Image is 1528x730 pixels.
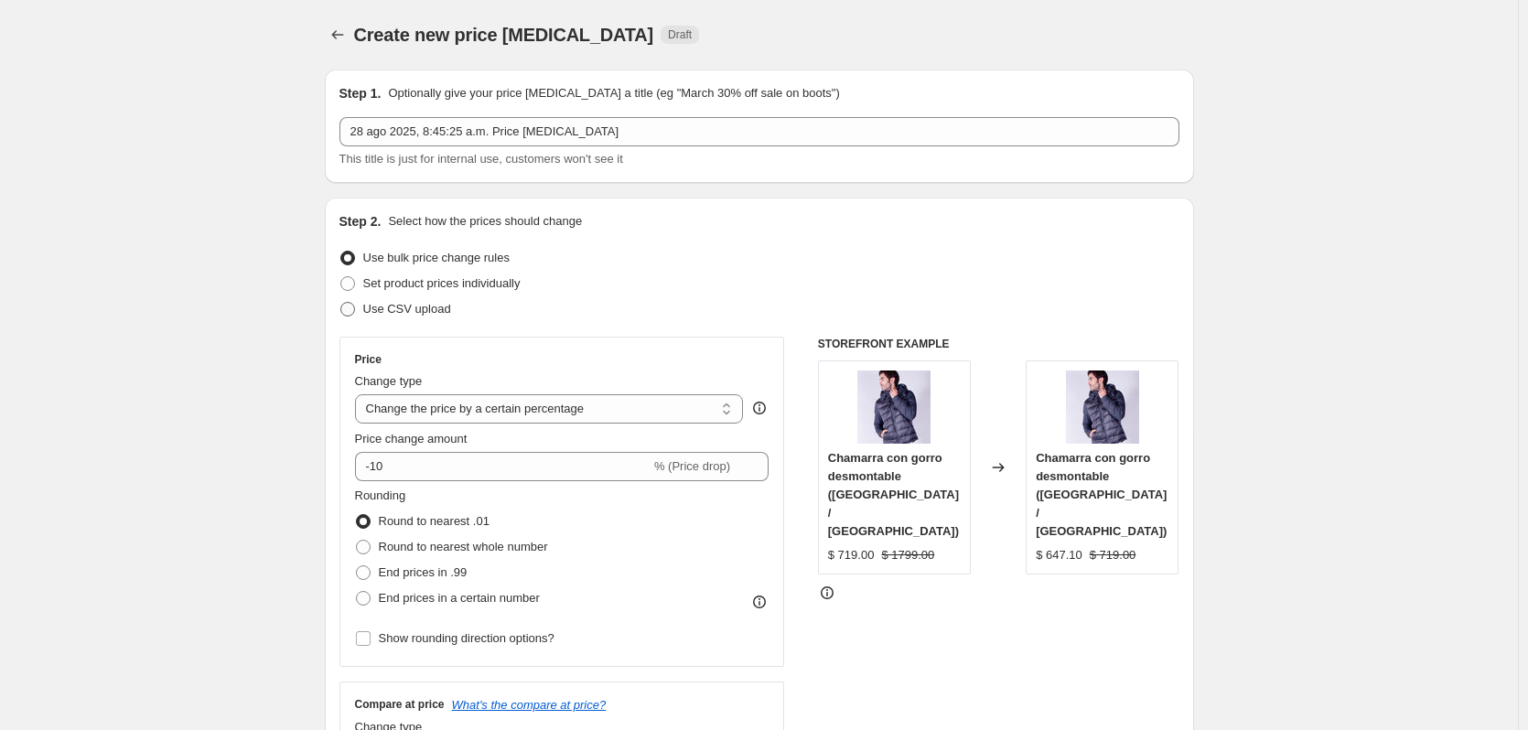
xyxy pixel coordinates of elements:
[339,84,382,102] h2: Step 1.
[388,84,839,102] p: Optionally give your price [MEDICAL_DATA] a title (eg "March 30% off sale on boots")
[355,432,468,446] span: Price change amount
[828,546,875,564] div: $ 719.00
[355,352,382,367] h3: Price
[750,399,769,417] div: help
[654,459,730,473] span: % (Price drop)
[379,540,548,553] span: Round to nearest whole number
[339,212,382,231] h2: Step 2.
[354,25,654,45] span: Create new price [MEDICAL_DATA]
[379,565,468,579] span: End prices in .99
[355,488,406,502] span: Rounding
[379,514,490,528] span: Round to nearest .01
[857,370,931,444] img: T54095_OXFORD_E_80x.jpg
[668,27,692,42] span: Draft
[452,698,607,712] button: What's the compare at price?
[1036,451,1167,538] span: Chamarra con gorro desmontable ([GEOGRAPHIC_DATA] / [GEOGRAPHIC_DATA])
[379,591,540,605] span: End prices in a certain number
[355,697,445,712] h3: Compare at price
[388,212,582,231] p: Select how the prices should change
[363,302,451,316] span: Use CSV upload
[355,374,423,388] span: Change type
[828,451,959,538] span: Chamarra con gorro desmontable ([GEOGRAPHIC_DATA] / [GEOGRAPHIC_DATA])
[1036,546,1082,564] div: $ 647.10
[379,631,554,645] span: Show rounding direction options?
[355,452,651,481] input: -15
[818,337,1179,351] h6: STOREFRONT EXAMPLE
[363,276,521,290] span: Set product prices individually
[339,152,623,166] span: This title is just for internal use, customers won't see it
[339,117,1179,146] input: 30% off holiday sale
[1066,370,1139,444] img: T54095_OXFORD_E_80x.jpg
[363,251,510,264] span: Use bulk price change rules
[325,22,350,48] button: Price change jobs
[881,546,934,564] strike: $ 1799.00
[1090,546,1136,564] strike: $ 719.00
